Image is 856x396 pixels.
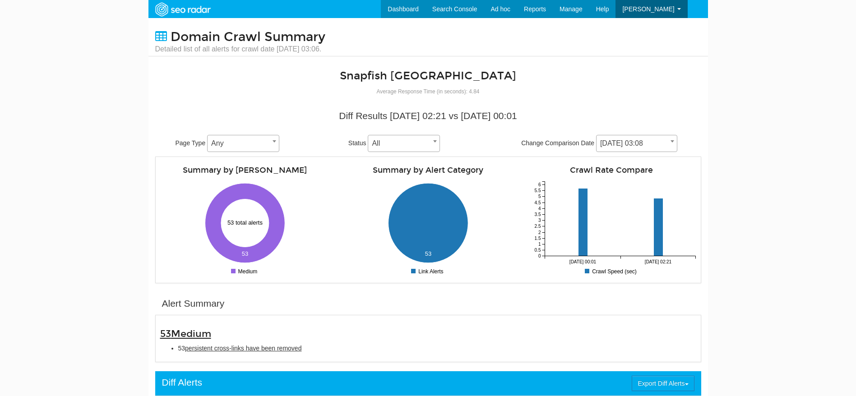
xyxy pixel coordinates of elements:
span: All [368,137,440,150]
span: [PERSON_NAME] [622,5,674,13]
tspan: 0 [427,273,430,278]
tspan: 4.5 [534,200,541,205]
h4: Crawl Rate Compare [527,166,696,175]
a: Snapfish [GEOGRAPHIC_DATA] [340,69,516,83]
tspan: 5 [538,194,541,199]
tspan: 2 [538,230,541,235]
tspan: 0 [538,253,541,258]
tspan: 3.5 [534,212,541,217]
span: persistent cross-links have been removed [185,345,301,352]
tspan: 0 [244,273,247,278]
span: Status [348,139,366,147]
span: Search Console [432,5,477,13]
tspan: 5.5 [534,188,541,193]
div: Diff Alerts [162,376,202,389]
h4: Summary by [PERSON_NAME] [160,166,330,175]
span: Reports [524,5,546,13]
tspan: 6 [538,182,541,187]
span: Medium [171,328,211,340]
h4: Summary by Alert Category [343,166,513,175]
span: Domain Crawl Summary [171,29,325,45]
span: Change Comparison Date [521,139,594,147]
tspan: 1 [538,242,541,247]
span: All [368,135,440,152]
tspan: 3 [538,218,541,223]
tspan: 2.5 [534,224,541,229]
li: 53 [178,344,696,353]
small: Detailed list of all alerts for crawl date [DATE] 03:06. [155,44,325,54]
text: 53 total alerts [227,219,263,226]
span: Any [207,135,279,152]
span: 08/10/2025 03:08 [596,135,677,152]
tspan: 0.5 [534,248,541,253]
span: Page Type [176,139,206,147]
button: Export Diff Alerts [632,376,694,391]
span: Ad hoc [490,5,510,13]
span: Any [208,137,279,150]
div: Alert Summary [162,297,225,310]
tspan: [DATE] 02:21 [644,259,671,264]
tspan: 1.5 [534,236,541,241]
span: Manage [560,5,583,13]
img: SEORadar [152,1,214,18]
span: 53 [160,328,211,340]
tspan: 4 [538,206,541,211]
div: Diff Results [DATE] 02:21 vs [DATE] 00:01 [162,109,694,123]
tspan: [DATE] 00:01 [569,259,596,264]
small: Average Response Time (in seconds): 4.84 [377,88,480,95]
span: Help [596,5,609,13]
span: 08/10/2025 03:08 [597,137,677,150]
